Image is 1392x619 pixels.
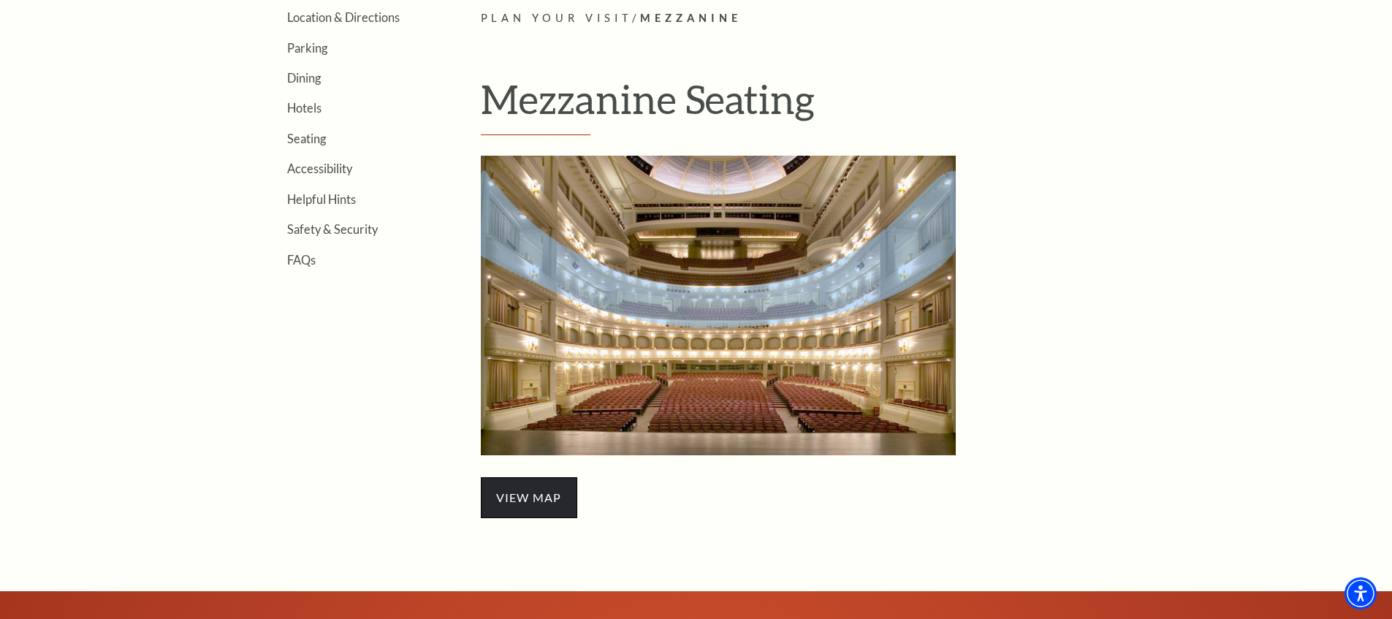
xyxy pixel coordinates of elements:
[481,488,577,505] a: view map - open in a new tab
[287,132,326,145] a: Seating
[287,253,316,267] a: FAQs
[481,75,1149,135] h1: Mezzanine Seating
[287,71,321,85] a: Dining
[481,295,956,312] a: Mezzanine Seating - open in a new tab
[287,101,322,115] a: Hotels
[287,10,400,24] a: Location & Directions
[1345,577,1377,609] div: Accessibility Menu
[287,192,356,206] a: Helpful Hints
[287,162,352,175] a: Accessibility
[287,222,378,236] a: Safety & Security
[481,477,577,518] span: view map
[481,156,956,455] img: Mezzanine Seating
[481,10,1149,28] p: /
[287,41,327,55] a: Parking
[640,12,742,24] span: Mezzanine
[481,12,633,24] span: Plan Your Visit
